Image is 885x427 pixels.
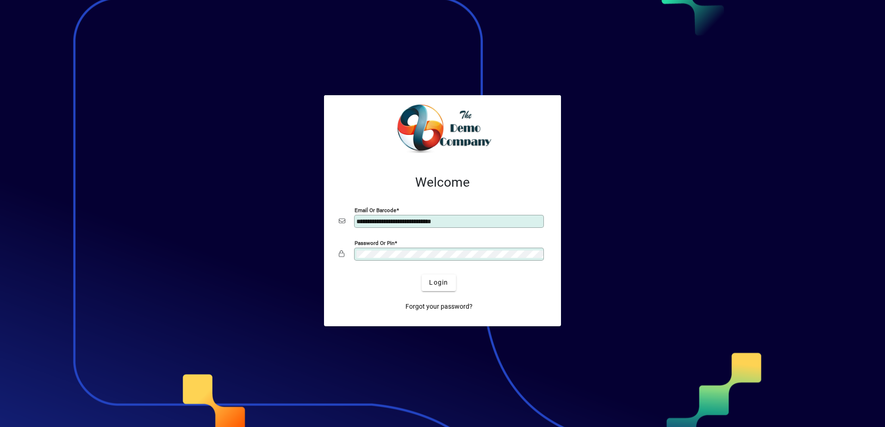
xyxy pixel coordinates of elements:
h2: Welcome [339,175,546,190]
span: Forgot your password? [405,302,473,311]
mat-label: Email or Barcode [355,207,396,213]
span: Login [429,278,448,287]
button: Login [422,274,455,291]
a: Forgot your password? [402,299,476,315]
mat-label: Password or Pin [355,239,394,246]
